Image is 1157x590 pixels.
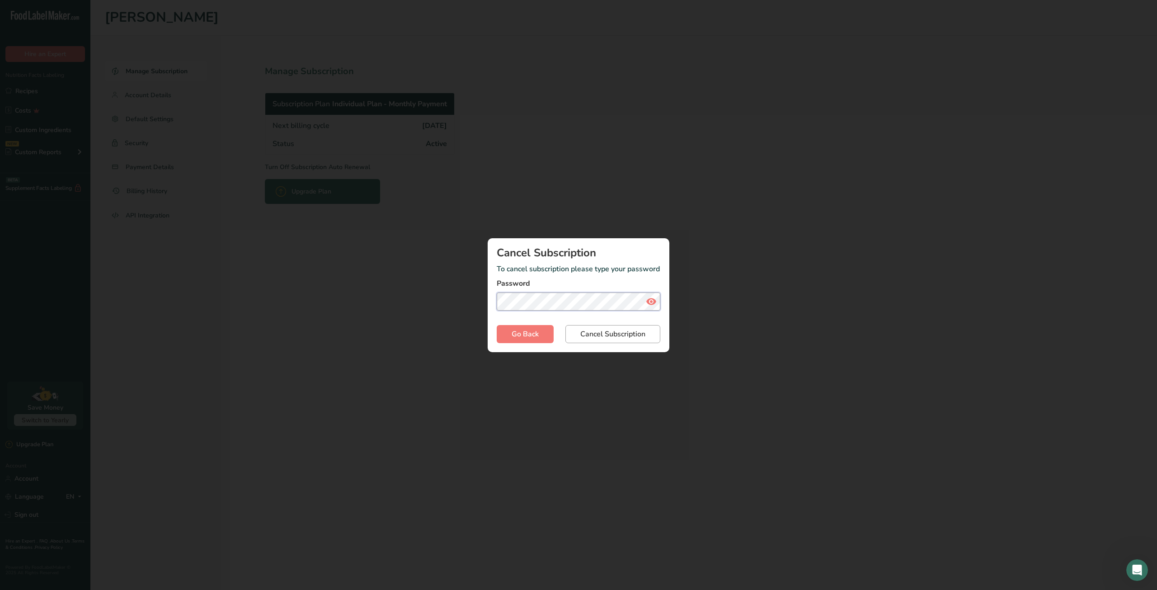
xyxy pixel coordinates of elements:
button: Cancel Subscription [565,325,660,343]
h1: Cancel Subscription [497,247,660,258]
iframe: Intercom live chat [1126,559,1148,581]
label: Password [497,278,660,289]
span: Cancel Subscription [580,329,645,340]
p: To cancel subscription please type your password [497,264,660,274]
